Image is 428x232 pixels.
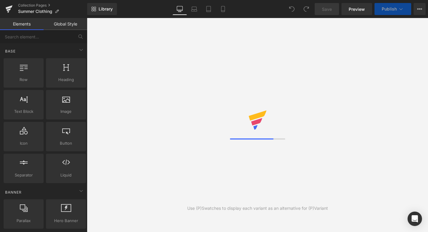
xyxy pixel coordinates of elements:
[216,3,230,15] a: Mobile
[173,3,187,15] a: Desktop
[18,3,87,8] a: Collection Pages
[5,172,42,178] span: Separator
[286,3,298,15] button: Undo
[382,7,397,11] span: Publish
[48,108,84,115] span: Image
[5,140,42,146] span: Icon
[48,77,84,83] span: Heading
[408,212,422,226] div: Open Intercom Messenger
[48,140,84,146] span: Button
[5,189,22,195] span: Banner
[18,9,52,14] span: Summer Clothing
[201,3,216,15] a: Tablet
[187,3,201,15] a: Laptop
[414,3,426,15] button: More
[5,218,42,224] span: Parallax
[187,205,328,212] div: Use (P)Swatches to display each variant as an alternative for (P)Variant
[99,6,113,12] span: Library
[5,108,42,115] span: Text Block
[87,3,117,15] a: New Library
[374,3,411,15] button: Publish
[48,172,84,178] span: Liquid
[44,18,87,30] a: Global Style
[322,6,332,12] span: Save
[349,6,365,12] span: Preview
[300,3,312,15] button: Redo
[48,218,84,224] span: Hero Banner
[5,48,16,54] span: Base
[341,3,372,15] a: Preview
[5,77,42,83] span: Row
